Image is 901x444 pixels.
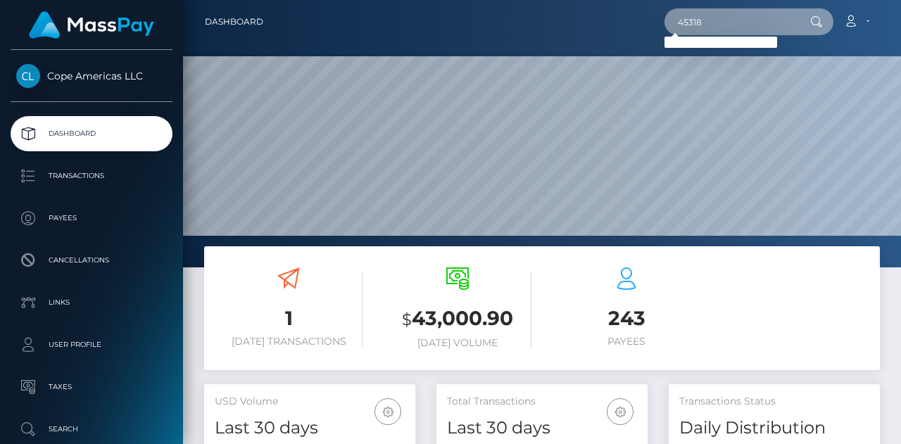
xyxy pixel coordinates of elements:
[11,70,172,82] span: Cope Americas LLC
[16,376,167,398] p: Taxes
[215,336,363,348] h6: [DATE] Transactions
[553,305,700,332] h3: 243
[16,208,167,229] p: Payees
[679,395,869,409] h5: Transactions Status
[215,395,405,409] h5: USD Volume
[11,116,172,151] a: Dashboard
[16,165,167,186] p: Transactions
[11,158,172,194] a: Transactions
[16,292,167,313] p: Links
[11,201,172,236] a: Payees
[384,305,531,334] h3: 43,000.90
[664,8,797,35] input: Search...
[16,334,167,355] p: User Profile
[29,11,154,39] img: MassPay Logo
[205,7,263,37] a: Dashboard
[215,305,363,332] h3: 1
[11,369,172,405] a: Taxes
[447,395,637,409] h5: Total Transactions
[16,250,167,271] p: Cancellations
[16,419,167,440] p: Search
[215,416,405,440] h4: Last 30 days
[16,123,167,144] p: Dashboard
[402,310,412,329] small: $
[447,416,637,440] h4: Last 30 days
[11,327,172,362] a: User Profile
[11,243,172,278] a: Cancellations
[16,64,40,88] img: Cope Americas LLC
[384,337,531,349] h6: [DATE] Volume
[553,336,700,348] h6: Payees
[679,416,869,440] h4: Daily Distribution
[11,285,172,320] a: Links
